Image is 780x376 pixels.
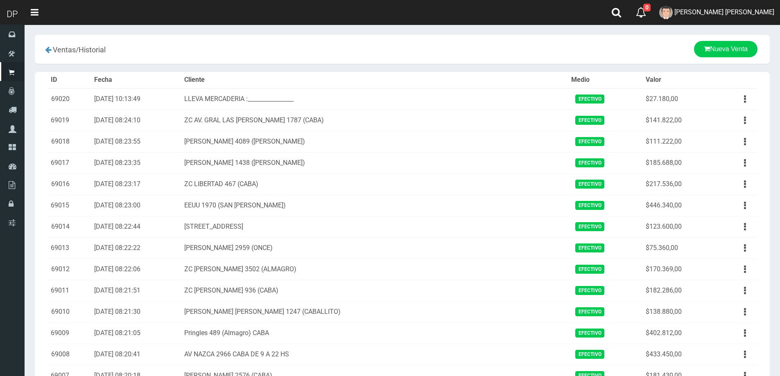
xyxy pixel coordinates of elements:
[47,301,91,322] td: 69010
[181,152,568,173] td: [PERSON_NAME] 1438 ([PERSON_NAME])
[47,88,91,110] td: 69020
[575,116,604,124] span: Efectivo
[47,131,91,152] td: 69018
[642,131,715,152] td: $111.222,00
[575,95,604,103] span: Efectivo
[181,322,568,344] td: Pringles 489 (Almagro) CABA
[181,110,568,131] td: ZC AV. GRAL LAS [PERSON_NAME] 1787 (CABA)
[47,322,91,344] td: 69009
[642,280,715,301] td: $182.286,00
[181,173,568,195] td: ZC LIBERTAD 467 (CABA)
[181,195,568,216] td: EEUU 1970 (SAN [PERSON_NAME])
[91,301,181,322] td: [DATE] 08:21:30
[91,237,181,259] td: [DATE] 08:22:22
[91,88,181,110] td: [DATE] 10:13:49
[181,88,568,110] td: LLEVA MERCADERIA :________________
[575,222,604,231] span: Efectivo
[568,72,642,88] th: Medio
[91,344,181,365] td: [DATE] 08:20:41
[642,322,715,344] td: $402.812,00
[47,216,91,237] td: 69014
[41,41,282,58] div: /
[642,88,715,110] td: $27.180,00
[642,152,715,173] td: $185.688,00
[575,265,604,273] span: Efectivo
[91,131,181,152] td: [DATE] 08:23:55
[53,45,76,54] span: Ventas
[643,4,651,11] span: 0
[181,259,568,280] td: ZC [PERSON_NAME] 3502 (ALMAGRO)
[575,137,604,146] span: Efectivo
[181,280,568,301] td: ZC [PERSON_NAME] 936 (CABA)
[79,45,106,54] span: Historial
[47,259,91,280] td: 69012
[642,301,715,322] td: $138.880,00
[47,110,91,131] td: 69019
[575,180,604,188] span: Efectivo
[47,152,91,173] td: 69017
[91,152,181,173] td: [DATE] 08:23:35
[47,195,91,216] td: 69015
[91,216,181,237] td: [DATE] 08:22:44
[181,301,568,322] td: [PERSON_NAME] [PERSON_NAME] 1247 (CABALLITO)
[47,237,91,259] td: 69013
[694,41,757,57] a: Nueva Venta
[575,307,604,316] span: Efectivo
[181,131,568,152] td: [PERSON_NAME] 4089 ([PERSON_NAME])
[47,344,91,365] td: 69008
[642,72,715,88] th: Valor
[91,259,181,280] td: [DATE] 08:22:06
[91,322,181,344] td: [DATE] 08:21:05
[575,329,604,337] span: Efectivo
[642,259,715,280] td: $170.369,00
[575,158,604,167] span: Efectivo
[181,216,568,237] td: [STREET_ADDRESS]
[575,350,604,358] span: Efectivo
[674,8,774,16] span: [PERSON_NAME] [PERSON_NAME]
[642,237,715,259] td: $75.360,00
[47,173,91,195] td: 69016
[575,286,604,295] span: Efectivo
[642,344,715,365] td: $433.450,00
[575,243,604,252] span: Efectivo
[181,237,568,259] td: [PERSON_NAME] 2959 (ONCE)
[91,110,181,131] td: [DATE] 08:24:10
[47,72,91,88] th: ID
[642,173,715,195] td: $217.536,00
[181,344,568,365] td: AV NAZCA 2966 CABA DE 9 A 22 HS
[91,173,181,195] td: [DATE] 08:23:17
[47,280,91,301] td: 69011
[642,216,715,237] td: $123.600,00
[91,280,181,301] td: [DATE] 08:21:51
[642,110,715,131] td: $141.822,00
[642,195,715,216] td: $446.340,00
[575,201,604,209] span: Efectivo
[91,72,181,88] th: Fecha
[181,72,568,88] th: Cliente
[659,6,673,19] img: User Image
[91,195,181,216] td: [DATE] 08:23:00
